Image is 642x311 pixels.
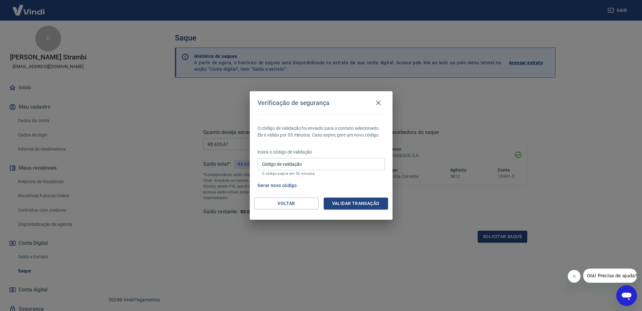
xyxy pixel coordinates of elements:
iframe: Botão para abrir a janela de mensagens [616,285,637,306]
iframe: Mensagem da empresa [583,269,637,283]
button: Gerar novo código [255,180,300,191]
p: Insira o código de validação [258,149,385,155]
button: Validar transação [324,198,388,209]
p: O código de validação foi enviado para o contato selecionado. Ele é válido por 03 minutos. Caso e... [258,125,385,138]
button: Voltar [254,198,319,209]
h4: Verificação de segurança [258,99,330,107]
span: Olá! Precisa de ajuda? [4,4,54,10]
p: O código expira em 03 minutos. [262,172,380,176]
iframe: Fechar mensagem [568,270,581,283]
